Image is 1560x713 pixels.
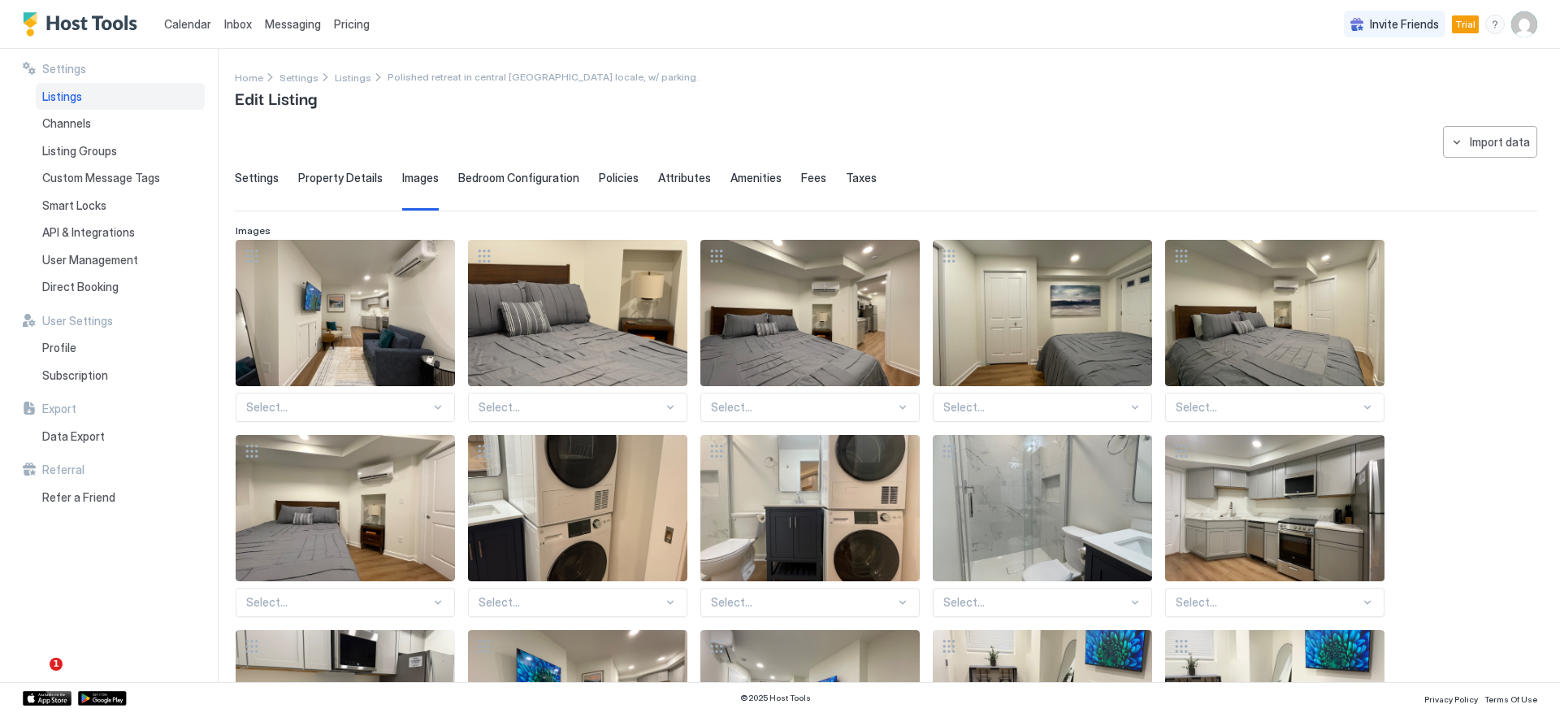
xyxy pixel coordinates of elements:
div: View imageSelect... [1165,240,1384,422]
span: Inbox [224,17,252,31]
a: Channels [36,110,205,137]
div: View image [933,435,1152,581]
div: View image [468,240,687,386]
button: Import data [1443,126,1537,158]
div: View imageSelect... [933,435,1152,617]
div: View imageSelect... [1165,435,1384,617]
a: Subscription [36,362,205,389]
a: Messaging [265,15,321,33]
a: Listings [36,83,205,111]
span: API & Integrations [42,225,135,240]
span: Settings [42,62,86,76]
a: Settings [279,68,318,85]
span: Calendar [164,17,211,31]
span: Listings [42,89,82,104]
a: Host Tools Logo [23,12,145,37]
div: Breadcrumb [335,68,371,85]
div: View image [236,435,455,581]
span: Edit Listing [235,85,317,110]
div: View image [700,240,920,386]
span: Attributes [658,171,711,185]
div: User profile [1511,11,1537,37]
span: Pricing [334,17,370,32]
a: Privacy Policy [1424,689,1478,706]
div: View imageSelect... [933,240,1152,422]
a: Profile [36,334,205,362]
div: Breadcrumb [279,68,318,85]
a: Refer a Friend [36,484,205,511]
span: Settings [235,171,279,185]
a: Inbox [224,15,252,33]
span: Listing Groups [42,144,117,159]
span: Privacy Policy [1424,694,1478,704]
span: 1 [50,658,63,671]
a: Custom Message Tags [36,164,205,192]
div: Breadcrumb [235,68,263,85]
span: Refer a Friend [42,490,115,505]
span: Property Details [298,171,383,185]
a: Data Export [36,423,205,450]
span: Channels [42,116,91,131]
span: Direct Booking [42,280,119,294]
span: Custom Message Tags [42,171,160,185]
a: API & Integrations [36,219,205,246]
iframe: Intercom live chat [16,658,55,697]
div: View imageSelect... [468,240,687,422]
span: Referral [42,463,84,477]
div: View imageSelect... [700,435,920,617]
span: Terms Of Use [1484,694,1537,704]
a: Smart Locks [36,192,205,220]
span: Trial [1455,17,1475,32]
span: User Settings [42,314,113,328]
div: Import data [1470,133,1530,150]
div: View image [1165,240,1384,386]
span: Fees [801,171,826,185]
span: Data Export [42,429,105,444]
a: App Store [23,691,71,706]
span: Images [236,224,271,237]
div: View image [1165,435,1384,581]
span: Settings [279,72,318,84]
a: User Management [36,246,205,274]
div: View image [468,435,687,581]
span: © 2025 Host Tools [740,693,811,703]
div: View imageSelect... [236,435,455,617]
span: Images [402,171,439,185]
div: menu [1485,15,1505,34]
span: Subscription [42,368,108,383]
span: Home [235,72,263,84]
span: Export [42,402,76,416]
span: Amenities [730,171,782,185]
span: Messaging [265,17,321,31]
a: Listings [335,68,371,85]
a: Google Play Store [78,691,127,706]
a: Terms Of Use [1484,689,1537,706]
div: View imageSelect... [236,240,455,422]
div: View imageSelect... [468,435,687,617]
a: Home [235,68,263,85]
span: Smart Locks [42,198,106,213]
div: View imageSelect... [700,240,920,422]
span: User Management [42,253,138,267]
div: View image [700,435,920,581]
span: Bedroom Configuration [458,171,579,185]
span: Breadcrumb [388,71,699,83]
a: Listing Groups [36,137,205,165]
span: Invite Friends [1370,17,1439,32]
a: Calendar [164,15,211,33]
span: Profile [42,341,76,355]
span: Listings [335,72,371,84]
div: View image [933,240,1152,386]
div: View image [236,240,455,386]
span: Policies [599,171,639,185]
a: Direct Booking [36,273,205,301]
span: Taxes [846,171,877,185]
